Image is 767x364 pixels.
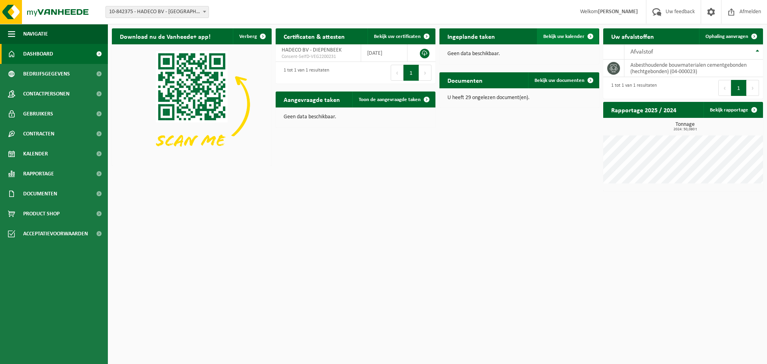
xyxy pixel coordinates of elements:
span: Gebruikers [23,104,53,124]
td: asbesthoudende bouwmaterialen cementgebonden (hechtgebonden) (04-000023) [624,60,763,77]
div: 1 tot 1 van 1 resultaten [607,79,657,97]
h2: Ingeplande taken [439,28,503,44]
span: 10-842375 - HADECO BV - DIEPENBEEK [106,6,209,18]
span: Bekijk uw certificaten [374,34,421,39]
span: Afvalstof [630,49,653,55]
span: Navigatie [23,24,48,44]
a: Bekijk uw documenten [528,72,598,88]
a: Ophaling aanvragen [699,28,762,44]
button: Previous [391,65,403,81]
button: Next [747,80,759,96]
span: Ophaling aanvragen [705,34,748,39]
span: Bekijk uw documenten [535,78,584,83]
span: Contracten [23,124,54,144]
a: Bekijk rapportage [703,102,762,118]
a: Toon de aangevraagde taken [352,91,435,107]
span: Kalender [23,144,48,164]
span: HADECO BV - DIEPENBEEK [282,47,342,53]
h3: Tonnage [607,122,763,131]
span: Bedrijfsgegevens [23,64,70,84]
span: Verberg [239,34,257,39]
h2: Download nu de Vanheede+ app! [112,28,219,44]
a: Bekijk uw kalender [537,28,598,44]
h2: Certificaten & attesten [276,28,353,44]
h2: Uw afvalstoffen [603,28,662,44]
span: Product Shop [23,204,60,224]
span: Documenten [23,184,57,204]
span: Contactpersonen [23,84,70,104]
a: Bekijk uw certificaten [368,28,435,44]
h2: Rapportage 2025 / 2024 [603,102,684,117]
h2: Aangevraagde taken [276,91,348,107]
button: 1 [403,65,419,81]
span: Acceptatievoorwaarden [23,224,88,244]
button: Previous [718,80,731,96]
span: Toon de aangevraagde taken [359,97,421,102]
p: Geen data beschikbaar. [284,114,427,120]
button: Verberg [233,28,271,44]
span: 2024: 50,080 t [607,127,763,131]
p: U heeft 29 ongelezen document(en). [447,95,591,101]
div: 1 tot 1 van 1 resultaten [280,64,329,82]
span: Rapportage [23,164,54,184]
span: Dashboard [23,44,53,64]
span: Bekijk uw kalender [543,34,584,39]
button: Next [419,65,431,81]
span: Consent-SelfD-VEG2200231 [282,54,355,60]
strong: [PERSON_NAME] [598,9,638,15]
h2: Documenten [439,72,491,88]
span: 10-842375 - HADECO BV - DIEPENBEEK [105,6,209,18]
td: [DATE] [361,44,407,62]
img: Download de VHEPlus App [112,44,272,164]
p: Geen data beschikbaar. [447,51,591,57]
button: 1 [731,80,747,96]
